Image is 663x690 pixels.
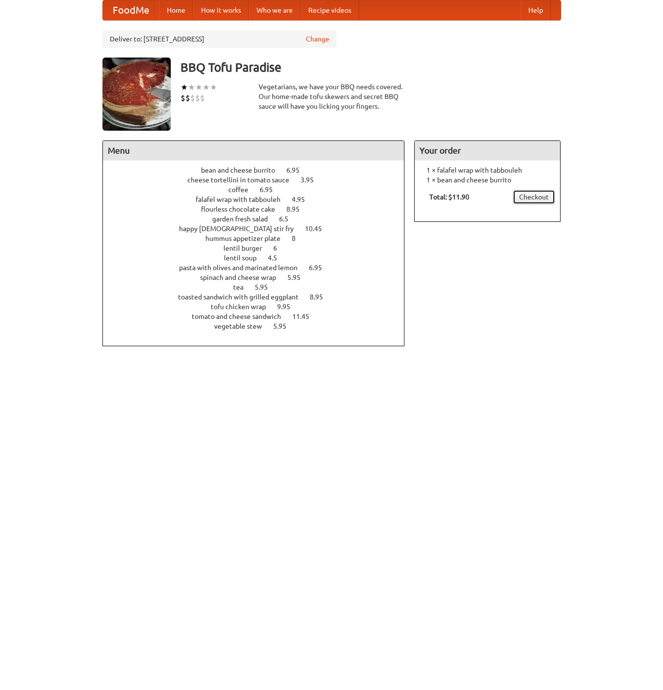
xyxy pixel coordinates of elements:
[201,205,285,213] span: flourless chocolate cake
[187,176,332,184] a: cheese tortellini in tomato sauce 3.95
[201,166,285,174] span: bean and cheese burrito
[279,215,298,223] span: 6.5
[195,93,200,103] li: $
[181,82,188,93] li: ★
[286,166,309,174] span: 6.95
[185,93,190,103] li: $
[201,166,318,174] a: bean and cheese burrito 6.95
[205,235,314,242] a: hummus appetizer plate 8
[420,165,555,175] li: 1 × falafel wrap with tabbouleh
[429,193,469,201] b: Total: $11.90
[306,34,329,44] a: Change
[287,274,310,281] span: 5.95
[200,93,205,103] li: $
[273,322,296,330] span: 5.95
[103,0,159,20] a: FoodMe
[211,303,276,311] span: tofu chicken wrap
[196,196,323,203] a: falafel wrap with tabbouleh 4.95
[292,313,319,320] span: 11.45
[181,93,185,103] li: $
[305,225,332,233] span: 10.45
[200,274,286,281] span: spinach and cheese wrap
[103,141,404,160] h4: Menu
[224,254,266,262] span: lentil soup
[214,322,304,330] a: vegetable stew 5.95
[273,244,287,252] span: 6
[178,293,341,301] a: toasted sandwich with grilled eggplant 8.95
[190,93,195,103] li: $
[212,215,278,223] span: garden fresh salad
[179,225,303,233] span: happy [DEMOGRAPHIC_DATA] stir fry
[233,283,286,291] a: tea 5.95
[415,141,560,160] h4: Your order
[223,244,272,252] span: lentil burger
[211,303,308,311] a: tofu chicken wrap 9.95
[521,0,551,20] a: Help
[301,176,323,184] span: 3.95
[179,225,340,233] a: happy [DEMOGRAPHIC_DATA] stir fry 10.45
[310,293,333,301] span: 8.95
[179,264,307,272] span: pasta with olives and marinated lemon
[102,30,337,48] div: Deliver to: [STREET_ADDRESS]
[210,82,217,93] li: ★
[187,176,299,184] span: cheese tortellini in tomato sauce
[223,244,295,252] a: lentil burger 6
[192,313,291,320] span: tomato and cheese sandwich
[286,205,309,213] span: 8.95
[202,82,210,93] li: ★
[159,0,193,20] a: Home
[292,235,305,242] span: 8
[195,82,202,93] li: ★
[214,322,272,330] span: vegetable stew
[196,196,290,203] span: falafel wrap with tabbouleh
[259,82,405,111] div: Vegetarians, we have your BBQ needs covered. Our home-made tofu skewers and secret BBQ sauce will...
[212,215,306,223] a: garden fresh salad 6.5
[228,186,291,194] a: coffee 6.95
[277,303,300,311] span: 9.95
[188,82,195,93] li: ★
[292,196,315,203] span: 4.95
[260,186,282,194] span: 6.95
[193,0,249,20] a: How it works
[309,264,332,272] span: 6.95
[181,58,561,77] h3: BBQ Tofu Paradise
[228,186,258,194] span: coffee
[268,254,287,262] span: 4.5
[249,0,301,20] a: Who we are
[205,235,290,242] span: hummus appetizer plate
[192,313,327,320] a: tomato and cheese sandwich 11.45
[200,274,319,281] a: spinach and cheese wrap 5.95
[233,283,253,291] span: tea
[201,205,318,213] a: flourless chocolate cake 8.95
[255,283,278,291] span: 5.95
[179,264,340,272] a: pasta with olives and marinated lemon 6.95
[513,190,555,204] a: Checkout
[301,0,359,20] a: Recipe videos
[420,175,555,185] li: 1 × bean and cheese burrito
[224,254,295,262] a: lentil soup 4.5
[178,293,308,301] span: toasted sandwich with grilled eggplant
[102,58,171,131] img: angular.jpg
